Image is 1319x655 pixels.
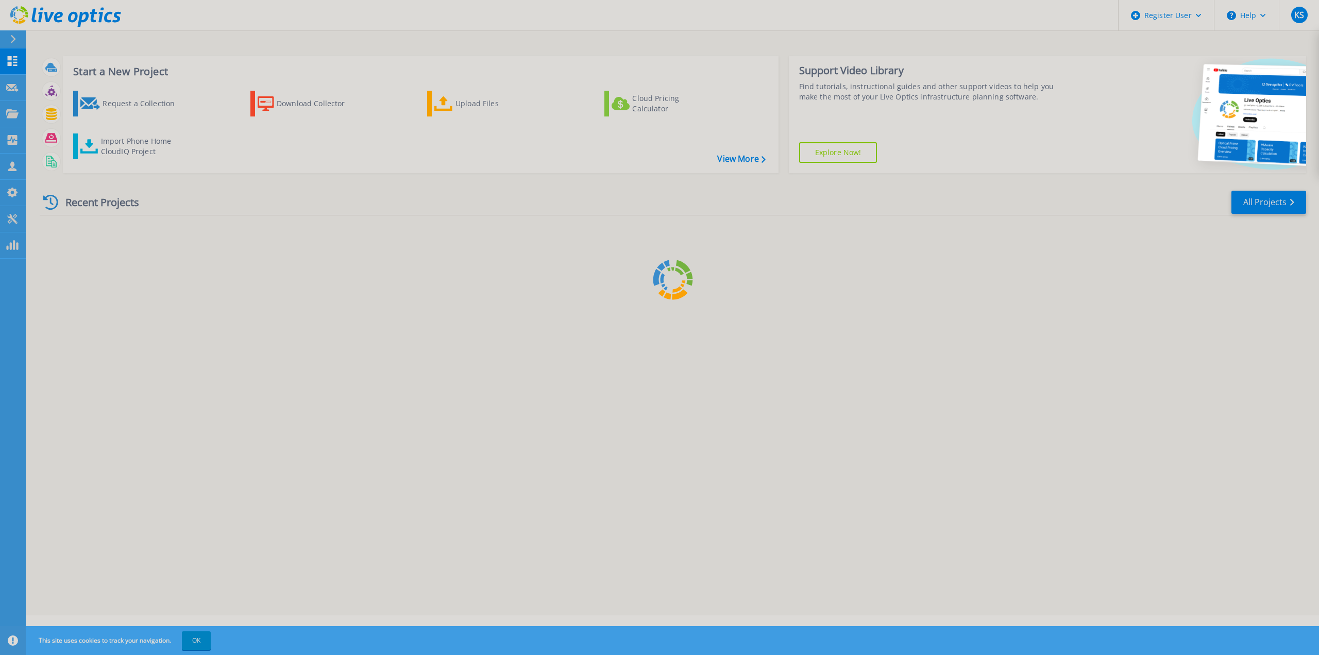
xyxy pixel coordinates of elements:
div: Request a Collection [103,93,185,114]
button: OK [182,631,211,650]
div: Import Phone Home CloudIQ Project [101,136,181,157]
span: KS [1294,11,1304,19]
a: Request a Collection [73,91,188,116]
div: Upload Files [455,93,538,114]
a: Download Collector [250,91,365,116]
div: Support Video Library [799,64,1067,77]
a: Upload Files [427,91,542,116]
div: Download Collector [277,93,359,114]
div: Find tutorials, instructional guides and other support videos to help you make the most of your L... [799,81,1067,102]
div: Cloud Pricing Calculator [632,93,715,114]
h3: Start a New Project [73,66,765,77]
div: Recent Projects [40,190,153,215]
span: This site uses cookies to track your navigation. [28,631,211,650]
a: Cloud Pricing Calculator [604,91,719,116]
a: All Projects [1231,191,1306,214]
a: Explore Now! [799,142,877,163]
a: View More [717,154,765,164]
